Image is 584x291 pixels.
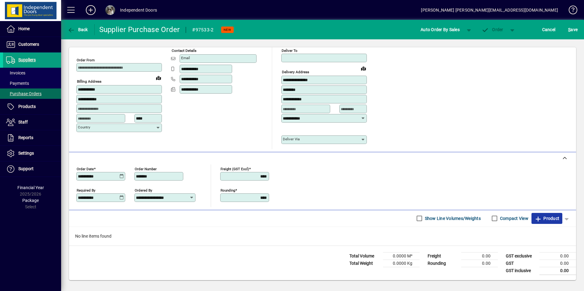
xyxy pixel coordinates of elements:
td: 0.0000 Kg [383,260,420,267]
a: Support [3,161,61,177]
button: Auto Order By Sales [418,24,463,35]
a: Products [3,99,61,114]
span: Order [482,27,503,32]
td: Freight [425,252,461,260]
a: View on map [359,63,368,73]
button: Cancel [541,24,557,35]
span: Home [18,26,30,31]
a: Invoices [3,68,61,78]
td: GST inclusive [503,267,539,275]
td: GST [503,260,539,267]
td: 0.00 [461,260,498,267]
span: Settings [18,151,34,156]
span: Back [68,27,88,32]
a: Purchase Orders [3,88,61,99]
span: Cancel [542,25,556,34]
button: Order [479,24,506,35]
a: Payments [3,78,61,88]
td: Rounding [425,260,461,267]
td: Total Volume [346,252,383,260]
span: NEW [224,28,231,32]
span: Package [22,198,39,203]
span: Invoices [6,70,25,75]
td: 0.00 [539,267,576,275]
span: Payments [6,81,29,86]
span: Purchase Orders [6,91,42,96]
mat-label: Order number [135,167,157,171]
a: Home [3,21,61,37]
td: GST exclusive [503,252,539,260]
span: Support [18,166,34,171]
a: Reports [3,130,61,145]
button: Profile [100,5,120,16]
mat-label: Freight (GST excl) [221,167,249,171]
a: Settings [3,146,61,161]
app-page-header-button: Back [61,24,95,35]
td: 0.00 [461,252,498,260]
span: Suppliers [18,57,36,62]
span: S [568,27,571,32]
mat-label: Deliver To [282,48,297,53]
span: Products [18,104,36,109]
div: #97533-2 [192,25,214,35]
a: Knowledge Base [564,1,576,21]
span: Customers [18,42,39,47]
div: Independent Doors [120,5,157,15]
td: Total Weight [346,260,383,267]
mat-label: Rounding [221,188,235,192]
span: Financial Year [17,185,44,190]
td: 0.00 [539,252,576,260]
mat-label: Order from [77,58,95,62]
mat-label: Required by [77,188,95,192]
button: Save [567,24,579,35]
a: Customers [3,37,61,52]
mat-label: Email [181,56,190,60]
button: Add [81,5,100,16]
div: No line items found [69,227,576,246]
span: Staff [18,120,28,124]
mat-label: Ordered by [135,188,152,192]
span: Product [535,214,559,223]
span: Auto Order By Sales [421,25,460,34]
a: Staff [3,115,61,130]
mat-label: Deliver via [283,137,300,141]
button: Back [66,24,89,35]
button: Product [531,213,562,224]
mat-label: Order date [77,167,94,171]
div: [PERSON_NAME] [PERSON_NAME][EMAIL_ADDRESS][DOMAIN_NAME] [421,5,558,15]
div: Supplier Purchase Order [99,25,180,34]
mat-label: Country [78,125,90,129]
td: 0.00 [539,260,576,267]
span: Reports [18,135,33,140]
label: Compact View [499,215,528,221]
td: 0.0000 M³ [383,252,420,260]
label: Show Line Volumes/Weights [424,215,481,221]
span: ave [568,25,578,34]
a: View on map [154,73,163,83]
